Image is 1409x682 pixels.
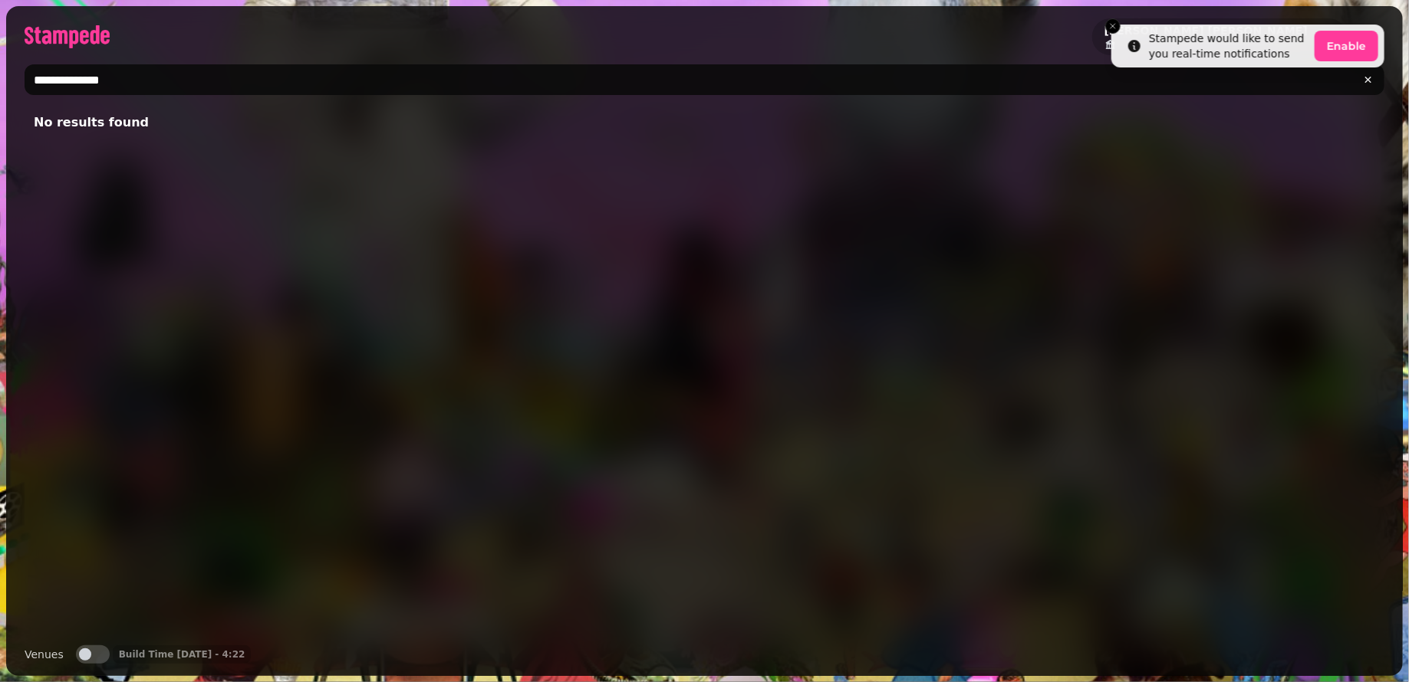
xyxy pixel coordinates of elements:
[25,645,64,664] label: Venues
[1315,31,1378,61] button: Enable
[1149,31,1309,61] div: Stampede would like to send you real-time notifications
[34,113,149,132] span: No results found
[1105,18,1121,34] button: Close toast
[119,648,245,661] p: Build Time [DATE] - 4:22
[1355,67,1381,93] button: clear
[1104,23,1308,38] h2: [PERSON_NAME] [PERSON_NAME]
[25,25,110,48] img: logo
